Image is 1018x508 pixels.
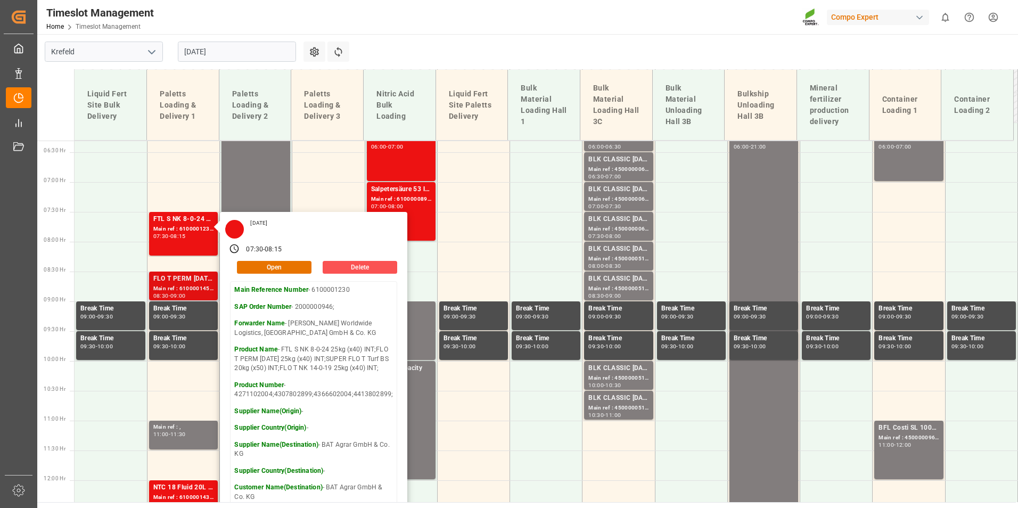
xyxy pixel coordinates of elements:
[966,344,968,349] div: -
[153,432,169,437] div: 11:00
[604,383,605,388] div: -
[246,245,263,255] div: 07:30
[153,314,169,319] div: 09:00
[371,204,387,209] div: 07:00
[169,344,170,349] div: -
[604,174,605,179] div: -
[371,195,431,204] div: Main ref : 6100000892, 2000000902;
[234,345,393,373] p: - FTL S NK 8-0-24 25kg (x40) INT;FLO T PERM [DATE] 25kg (x40) INT;SUPER FLO T Turf BS 20kg (x50) ...
[734,344,749,349] div: 09:30
[879,423,939,433] div: BFL Costi SL 1000L IBC EGY;
[588,413,604,417] div: 10:30
[661,344,677,349] div: 09:30
[588,225,648,234] div: Main ref : 4500000068, 2000000015;
[153,284,214,293] div: Main ref : 6100001459, 2000001182;
[459,314,461,319] div: -
[676,344,678,349] div: -
[388,144,404,149] div: 07:00
[879,304,939,314] div: Break Time
[533,314,548,319] div: 09:30
[80,314,96,319] div: 09:00
[97,344,113,349] div: 10:00
[153,502,169,507] div: 12:00
[588,154,648,165] div: BLK CLASSIC [DATE]+3+TE BULK;
[951,344,967,349] div: 09:30
[386,144,388,149] div: -
[300,84,355,126] div: Paletts Loading & Delivery 3
[97,314,113,319] div: 09:30
[968,314,984,319] div: 09:30
[734,314,749,319] div: 09:00
[604,234,605,239] div: -
[605,344,621,349] div: 10:00
[676,314,678,319] div: -
[878,89,933,120] div: Container Loading 1
[827,10,929,25] div: Compo Expert
[951,333,1012,344] div: Break Time
[265,245,282,255] div: 08:15
[234,302,393,312] p: - 2000000946;
[588,314,604,319] div: 09:00
[155,84,210,126] div: Paletts Loading & Delivery 1
[678,344,694,349] div: 10:00
[444,344,459,349] div: 09:30
[80,344,96,349] div: 09:30
[896,144,912,149] div: 07:00
[605,314,621,319] div: 09:30
[170,344,186,349] div: 10:00
[968,344,984,349] div: 10:00
[234,319,285,327] strong: Forwarder Name
[733,84,788,126] div: Bulkship Unloading Hall 3B
[588,284,648,293] div: Main ref : 4500000515, 2000000417;
[153,333,214,344] div: Break Time
[153,234,169,239] div: 07:30
[749,144,751,149] div: -
[879,344,894,349] div: 09:30
[234,441,318,448] strong: Supplier Name(Destination)
[588,363,648,374] div: BLK CLASSIC [DATE]+3+TE BULK;
[588,165,648,174] div: Main ref : 4500000069, 2000000015;
[823,314,839,319] div: 09:30
[80,304,141,314] div: Break Time
[96,314,97,319] div: -
[516,344,531,349] div: 09:30
[588,174,604,179] div: 06:30
[46,23,64,30] a: Home
[957,5,981,29] button: Help Center
[588,333,648,344] div: Break Time
[153,493,214,502] div: Main ref : 6100001435, 2000001227;
[605,293,621,298] div: 09:00
[169,234,170,239] div: -
[604,264,605,268] div: -
[604,413,605,417] div: -
[153,423,214,432] div: Main ref : ,
[44,326,65,332] span: 09:30 Hr
[823,344,839,349] div: 10:00
[894,344,896,349] div: -
[749,314,751,319] div: -
[806,333,866,344] div: Break Time
[44,207,65,213] span: 07:30 Hr
[44,297,65,302] span: 09:00 Hr
[896,443,912,447] div: 12:00
[531,344,533,349] div: -
[533,344,548,349] div: 10:00
[234,424,306,431] strong: Supplier Country(Origin)
[372,84,427,126] div: Nitric Acid Bulk Loading
[153,225,214,234] div: Main ref : 6100001230, 2000000946;
[749,344,751,349] div: -
[605,174,621,179] div: 07:00
[604,204,605,209] div: -
[234,407,393,416] p: -
[153,482,214,493] div: NTC 18 Fluid 20L (x48) DE;BT T NK [DATE] 11%UH 3M 25kg (x40) INT;NTC CLASSIC [DATE] 25kg (x40) DE...
[588,244,648,255] div: BLK CLASSIC [DATE]+3+TE BULK;
[234,484,322,491] strong: Customer Name(Destination)
[234,286,308,293] strong: Main Reference Number
[170,234,186,239] div: 08:15
[661,333,721,344] div: Break Time
[588,204,604,209] div: 07:00
[896,344,912,349] div: 10:00
[806,304,866,314] div: Break Time
[588,195,648,204] div: Main ref : 4500000067, 2000000015;
[170,293,186,298] div: 09:00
